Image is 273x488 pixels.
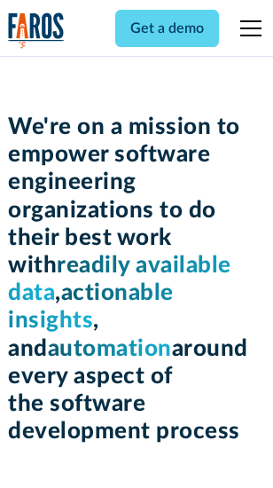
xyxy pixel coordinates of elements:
span: automation [48,337,172,360]
a: Get a demo [115,10,219,47]
h1: We're on a mission to empower software engineering organizations to do their best work with , , a... [8,114,265,445]
span: actionable insights [8,281,174,332]
div: menu [230,7,265,50]
img: Logo of the analytics and reporting company Faros. [8,12,65,49]
span: readily available data [8,254,231,304]
a: home [8,12,65,49]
